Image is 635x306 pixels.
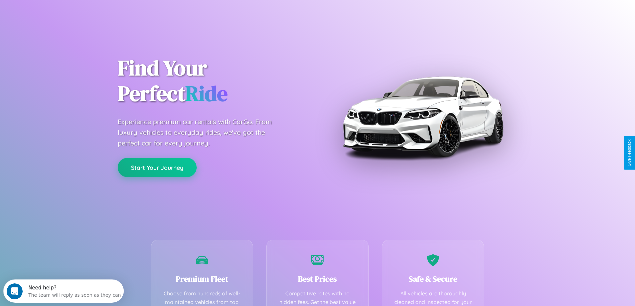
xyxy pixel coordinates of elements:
h3: Premium Fleet [161,273,243,284]
iframe: Intercom live chat [7,283,23,299]
span: Ride [185,79,228,108]
div: The team will reply as soon as they can [25,11,118,18]
img: Premium BMW car rental vehicle [339,33,506,200]
h3: Best Prices [277,273,358,284]
h3: Safe & Secure [392,273,474,284]
iframe: Intercom live chat discovery launcher [3,279,124,303]
p: Experience premium car rentals with CarGo. From luxury vehicles to everyday rides, we've got the ... [118,117,284,149]
h1: Find Your Perfect [118,55,308,107]
div: Give Feedback [627,140,632,166]
div: Open Intercom Messenger [3,3,124,21]
div: Need help? [25,6,118,11]
button: Start Your Journey [118,158,197,177]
